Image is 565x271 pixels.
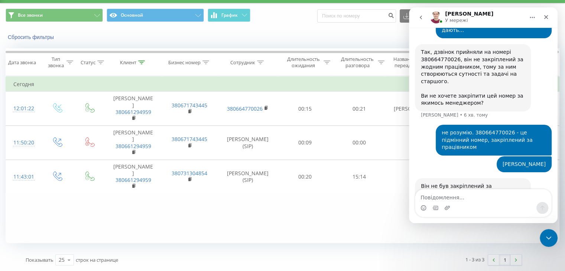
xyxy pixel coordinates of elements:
a: 380661294959 [116,143,151,150]
td: 15:14 [332,160,386,194]
td: 00:21 [332,92,386,126]
td: [PERSON_NAME] (SIP) [218,126,278,160]
textarea: Повідомлення... [6,182,142,195]
td: [PERSON_NAME] [105,92,161,126]
a: 380671743445 [172,135,207,143]
div: Длительность ожидания [285,56,322,69]
div: Название схемы переадресации [393,56,432,69]
td: [PERSON_NAME] [105,126,161,160]
button: Все звонки [6,9,103,22]
button: Экспорт [400,9,440,23]
div: Сотрудник [230,59,255,66]
button: Завантажити вкладений файл [35,197,41,203]
div: Клиент [120,59,136,66]
td: [PERSON_NAME] (SIP) [218,160,278,194]
div: 12:01:22 [13,101,33,116]
span: строк на странице [76,257,118,263]
a: 1 [499,255,510,265]
div: 11:50:20 [13,135,33,150]
a: 380661294959 [116,176,151,183]
td: [PERSON_NAME] [386,92,442,126]
td: Сегодня [6,77,559,92]
button: График [208,9,250,22]
td: [PERSON_NAME] [105,160,161,194]
span: График [221,13,238,18]
button: Основной [107,9,204,22]
div: 11:43:01 [13,170,33,184]
iframe: Intercom live chat [409,7,558,223]
td: 00:15 [278,92,332,126]
button: Сбросить фильтры [6,34,58,40]
span: Показывать [26,257,53,263]
a: 380731304854 [172,170,207,177]
input: Поиск по номеру [317,9,396,23]
div: 25 [59,256,65,264]
td: 00:09 [278,126,332,160]
button: вибір GIF-файлів [23,197,29,203]
span: Все звонки [18,12,43,18]
div: Статус [81,59,95,66]
a: 380661294959 [116,108,151,115]
button: Надіслати повідомлення… [127,195,139,206]
div: 1 - 3 из 3 [465,256,484,263]
a: 380671743445 [172,102,207,109]
td: 00:20 [278,160,332,194]
div: Дата звонка [8,59,36,66]
td: 00:00 [332,126,386,160]
div: Длительность разговора [339,56,376,69]
div: Бизнес номер [168,59,201,66]
div: Він не був закріплений за [PERSON_NAME], просто був у його схемі. Додав номер до контактів [PERSO... [12,175,116,212]
button: Вибір емодзі [12,197,17,203]
div: Тип звонка [47,56,64,69]
a: 380664770026 [227,105,263,112]
iframe: Intercom live chat [540,229,558,247]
